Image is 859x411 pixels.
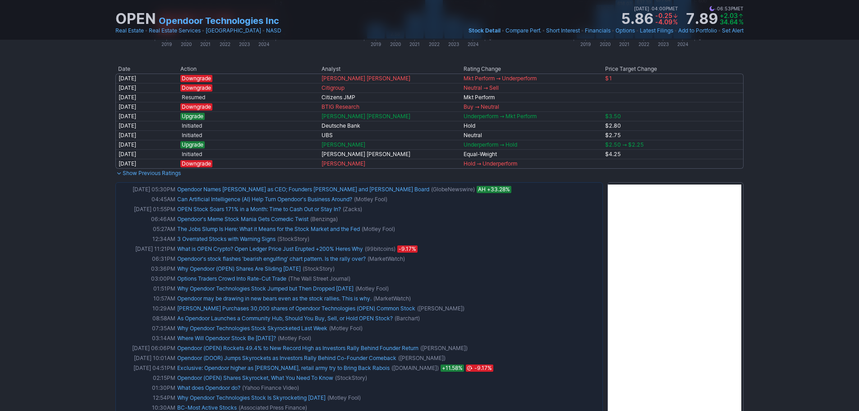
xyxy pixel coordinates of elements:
td: 03:00PM [118,274,176,284]
span: (StockStory) [335,374,367,383]
span: (The Wall Street Journal) [288,274,350,283]
a: Why Opendoor Technologies Stock Jumped but Then Dropped [DATE] [177,285,354,292]
td: [DATE] [115,92,178,102]
td: Hold [461,121,602,130]
td: Mkt Perform → Underperform [461,74,602,83]
a: Set Alert [722,26,744,35]
span: % [739,18,744,26]
td: 03:14AM [118,333,176,343]
a: Opendoor may be drawing in new bears even as the stock rallies. This is why. [177,295,372,302]
text: 0 [489,36,492,41]
span: (MarketWatch) [373,294,411,303]
td: [DATE] [115,130,178,140]
span: (Motley Fool) [278,334,311,343]
td: 03:36PM [118,264,176,274]
span: [DATE] 04:00PM ET [634,5,678,13]
span: (Benzinga) [310,215,338,224]
text: 2024 [258,42,269,47]
td: Citigroup [319,83,460,92]
td: 04:45AM [118,194,176,204]
a: Options Traders Crowd Into Rate-Cut Trade [177,275,286,282]
a: What is OPEN Crypto? Open Ledger Price Just Erupted +200% Heres Why [177,245,363,252]
span: • [718,26,721,35]
span: (Motley Fool) [362,225,395,234]
td: Citizens JMP [319,92,460,102]
span: Downgrade [180,103,212,111]
span: Upgrade [180,141,205,148]
span: (Motley Fool) [329,324,363,333]
a: [GEOGRAPHIC_DATA] [206,26,261,35]
a: Opendoor's stock flashes 'bearish engulfing' chart pattern. Is the rally over? [177,255,366,262]
td: 01:30PM [118,383,176,393]
a: Opendoor (OPEN) Rockets 49.4% to New Record High as Investors Rally Behind Founder Return [177,345,418,351]
td: $2.75 [602,130,744,140]
td: 07:35AM [118,323,176,333]
td: 06:46AM [118,214,176,224]
strong: 5.86 [621,12,653,26]
th: Date [115,65,178,74]
td: Buy → Neutral [461,102,602,111]
span: • [715,5,717,13]
span: % [673,18,678,26]
text: 2021 [409,42,420,47]
text: 2024 [677,42,688,47]
td: $2.50 → $2.25 [602,140,744,149]
span: • [674,26,677,35]
td: [PERSON_NAME] [319,140,460,149]
span: Resumed [180,94,207,101]
span: ([PERSON_NAME]) [398,354,446,363]
td: 12:34AM [118,234,176,244]
td: [PERSON_NAME] [PERSON_NAME] [319,74,460,83]
span: ([PERSON_NAME]) [420,344,468,353]
td: [DATE] [115,74,178,83]
a: Opendoor (DOOR) Jumps Skyrockets as Investors Rally Behind Co-Founder Comeback [177,355,396,361]
span: • [202,26,205,35]
a: Opendoor Technologies Inc [159,14,279,27]
text: 2020 [390,42,401,47]
td: [DATE] [115,83,178,92]
span: 06:53PM ET [709,5,744,13]
td: 10:29AM [118,304,176,314]
span: -0.25 [655,12,672,19]
a: NASD [266,26,281,35]
span: • [649,5,652,13]
td: [DATE] [115,121,178,130]
a: Why Opendoor Technologies Stock Is Skyrocketing [DATE] [177,394,326,401]
span: • [611,26,615,35]
th: Analyst [319,65,460,74]
span: • [636,26,639,35]
td: Hold → Underperform [461,159,602,169]
img: nic2x2.gif [115,178,424,182]
th: Price Target Change [602,65,744,74]
a: Opendoor (OPEN) Shares Skyrocket, What You Need To Know [177,374,333,381]
text: 2022 [220,42,230,47]
span: Latest Filings [640,27,673,34]
img: nic2x2.gif [115,60,424,65]
a: Options [616,26,635,35]
td: [PERSON_NAME] [PERSON_NAME] [319,111,460,121]
td: [DATE] 10:01AM [118,353,176,363]
th: Rating Change [461,65,602,74]
a: Exclusive: Opendoor higher as [PERSON_NAME], retail army try to Bring Back Rabois [177,365,390,371]
a: BC-Most Active Stocks [177,404,237,411]
text: 2020 [181,42,192,47]
td: [DATE] [115,111,178,121]
a: [PERSON_NAME] Purchases 30,000 shares of Opendoor Technologies (OPEN) Common Stock [177,305,415,312]
td: Mkt Perform [461,92,602,102]
text: 2022 [638,42,649,47]
a: As Opendoor Launches a Community Hub, Should You Buy, Sell, or Hold OPEN Stock? [177,315,393,322]
span: • [542,26,545,35]
span: Initiated [180,132,203,139]
span: +11.58% [441,365,464,372]
text: 2023 [657,42,668,47]
td: [PERSON_NAME] [PERSON_NAME] [319,149,460,159]
text: 2019 [161,42,172,47]
td: [DATE] 01:55PM [118,204,176,214]
text: 2023 [239,42,250,47]
span: (Motley Fool) [327,393,361,402]
a: Financials [585,26,611,35]
td: 12:54PM [118,393,176,403]
td: UBS [319,130,460,140]
td: [DATE] 11:21PM [118,244,176,254]
td: $2.80 [602,121,744,130]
